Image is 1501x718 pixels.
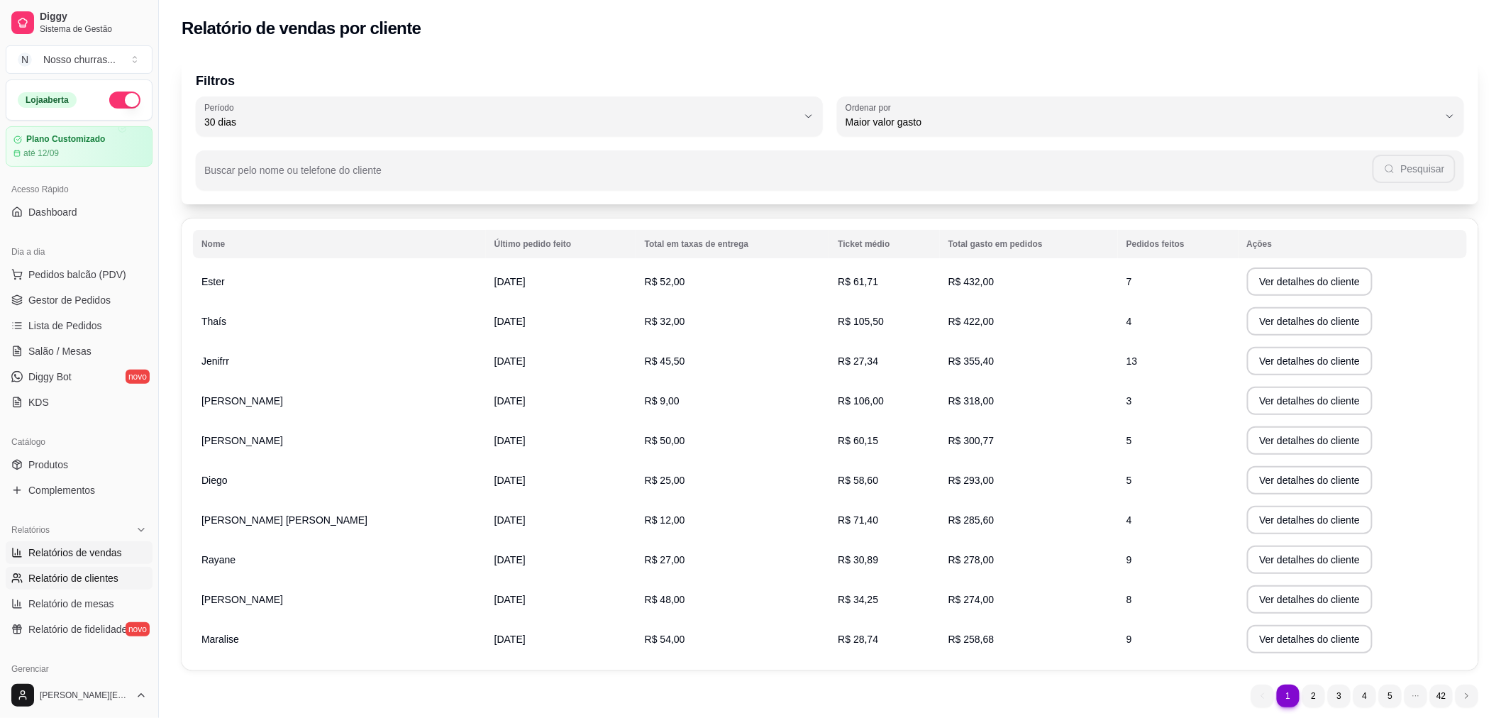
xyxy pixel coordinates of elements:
button: Ver detalhes do cliente [1247,466,1373,495]
h2: Relatório de vendas por cliente [182,17,421,40]
span: 7 [1126,276,1132,287]
span: 9 [1126,634,1132,645]
span: R$ 27,34 [838,355,878,367]
button: Alterar Status [109,92,140,109]
span: Lista de Pedidos [28,319,102,333]
span: R$ 293,00 [948,475,995,486]
li: dots element [1405,685,1427,707]
span: 4 [1126,514,1132,526]
span: R$ 60,15 [838,435,878,446]
span: N [18,53,32,67]
span: Complementos [28,483,95,497]
a: Relatórios de vendas [6,541,153,564]
span: R$ 432,00 [948,276,995,287]
a: Dashboard [6,201,153,223]
div: Loja aberta [18,92,77,108]
div: Acesso Rápido [6,178,153,201]
span: R$ 25,00 [645,475,685,486]
a: Lista de Pedidos [6,314,153,337]
th: Ações [1239,230,1467,258]
th: Total em taxas de entrega [636,230,830,258]
span: [DATE] [494,276,526,287]
button: Ver detalhes do cliente [1247,347,1373,375]
label: Período [204,101,238,114]
th: Nome [193,230,486,258]
span: 3 [1126,395,1132,407]
span: 30 dias [204,115,797,129]
span: [DATE] [494,554,526,565]
button: Ver detalhes do cliente [1247,387,1373,415]
span: Sistema de Gestão [40,23,147,35]
span: R$ 12,00 [645,514,685,526]
th: Total gasto em pedidos [940,230,1118,258]
li: pagination item 5 [1379,685,1402,707]
span: Relatórios de vendas [28,546,122,560]
span: Relatório de mesas [28,597,114,611]
span: [DATE] [494,435,526,446]
a: Salão / Mesas [6,340,153,363]
span: Ester [201,276,225,287]
button: Ver detalhes do cliente [1247,307,1373,336]
button: Ordenar porMaior valor gasto [837,96,1464,136]
span: Diggy [40,11,147,23]
span: 8 [1126,594,1132,605]
span: R$ 52,00 [645,276,685,287]
span: 4 [1126,316,1132,327]
span: Pedidos balcão (PDV) [28,267,126,282]
a: Plano Customizadoaté 12/09 [6,126,153,167]
th: Pedidos feitos [1118,230,1239,258]
span: R$ 355,40 [948,355,995,367]
li: pagination item 4 [1353,685,1376,707]
span: R$ 71,40 [838,514,878,526]
span: [PERSON_NAME] [201,594,283,605]
div: Nosso churras ... [43,53,116,67]
a: Relatório de fidelidadenovo [6,618,153,641]
span: R$ 27,00 [645,554,685,565]
li: pagination item 3 [1328,685,1351,707]
button: [PERSON_NAME][EMAIL_ADDRESS][DOMAIN_NAME] [6,678,153,712]
span: R$ 422,00 [948,316,995,327]
article: Plano Customizado [26,134,105,145]
article: até 12/09 [23,148,59,159]
span: [PERSON_NAME] [201,435,283,446]
span: Rayane [201,554,236,565]
a: Relatório de mesas [6,592,153,615]
th: Último pedido feito [486,230,636,258]
span: [DATE] [494,475,526,486]
span: R$ 105,50 [838,316,884,327]
div: Dia a dia [6,241,153,263]
span: R$ 300,77 [948,435,995,446]
span: Gestor de Pedidos [28,293,111,307]
a: Produtos [6,453,153,476]
span: Diggy Bot [28,370,72,384]
span: R$ 58,60 [838,475,878,486]
span: KDS [28,395,49,409]
button: Ver detalhes do cliente [1247,585,1373,614]
li: pagination item 42 [1430,685,1453,707]
span: [DATE] [494,594,526,605]
span: Produtos [28,458,68,472]
span: R$ 278,00 [948,554,995,565]
span: Maralise [201,634,239,645]
li: pagination item 2 [1302,685,1325,707]
button: Ver detalhes do cliente [1247,267,1373,296]
span: R$ 34,25 [838,594,878,605]
span: R$ 30,89 [838,554,878,565]
button: Select a team [6,45,153,74]
span: R$ 28,74 [838,634,878,645]
span: R$ 318,00 [948,395,995,407]
span: Thaís [201,316,226,327]
span: Maior valor gasto [846,115,1439,129]
span: Jenifrr [201,355,229,367]
li: pagination item 1 active [1277,685,1300,707]
p: Filtros [196,71,1464,91]
span: R$ 106,00 [838,395,884,407]
button: Pedidos balcão (PDV) [6,263,153,286]
span: Relatório de clientes [28,571,118,585]
a: Gestor de Pedidos [6,289,153,311]
nav: pagination navigation [1244,678,1485,714]
a: KDS [6,391,153,414]
label: Ordenar por [846,101,896,114]
a: Complementos [6,479,153,502]
span: R$ 9,00 [645,395,680,407]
